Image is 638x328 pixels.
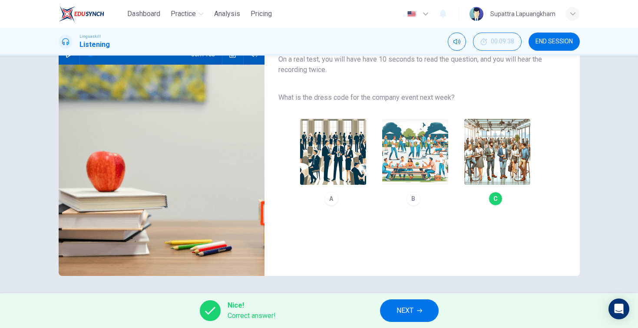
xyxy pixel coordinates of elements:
span: Dashboard [127,9,160,19]
img: Listen to a clip about the dress code for an event. [59,65,265,276]
button: Practice [167,6,207,22]
div: Hide [473,33,522,51]
span: What is the dress code for the company event next week? [278,92,552,103]
button: END SESSION [529,33,580,51]
span: Linguaskill [79,33,101,39]
button: Analysis [211,6,244,22]
span: Pricing [251,9,272,19]
span: Correct answer! [228,311,276,321]
span: END SESSION [536,38,573,45]
div: Mute [448,33,466,51]
button: Dashboard [124,6,164,22]
span: 00:09:38 [491,38,514,45]
button: Pricing [247,6,275,22]
h1: Listening [79,39,110,50]
span: Practice [171,9,196,19]
button: NEXT [380,299,439,322]
span: NEXT [397,305,413,317]
div: Supattra Lapuangkham [490,9,555,19]
span: On a real test, you will have have 10 seconds to read the question, and you will hear the recordi... [278,54,552,75]
a: EduSynch logo [59,5,124,23]
img: en [406,11,417,17]
span: Analysis [214,9,240,19]
button: 00:09:38 [473,33,522,51]
img: EduSynch logo [59,5,104,23]
div: Open Intercom Messenger [608,298,629,319]
span: Nice! [228,300,276,311]
img: Profile picture [469,7,483,21]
